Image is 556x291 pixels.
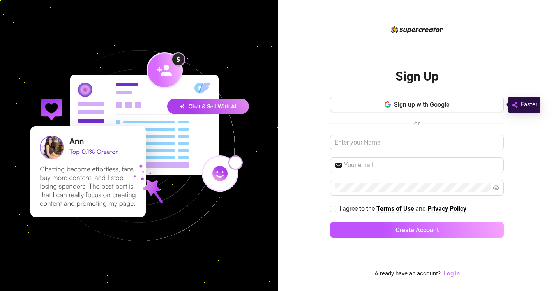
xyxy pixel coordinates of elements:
a: Log In [444,269,460,279]
span: Sign up with Google [394,101,450,108]
strong: Privacy Policy [427,205,466,212]
img: signup-background-D0MIrEPF.svg [4,11,274,280]
button: Create Account [330,222,504,238]
span: Already have an account? [374,269,441,279]
strong: Terms of Use [376,205,414,212]
span: Faster [521,100,537,109]
img: logo-BBDzfeDw.svg [391,26,443,33]
span: I agree to the [339,205,376,212]
a: Terms of Use [376,205,414,213]
span: or [414,120,420,127]
input: Enter your Name [330,135,504,150]
a: Log In [444,270,460,277]
input: Your email [344,160,499,170]
span: eye-invisible [493,185,499,191]
span: and [415,205,427,212]
h2: Sign Up [395,69,439,85]
button: Sign up with Google [330,97,504,112]
img: svg%3e [512,100,518,109]
span: Create Account [395,226,439,234]
a: Privacy Policy [427,205,466,213]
